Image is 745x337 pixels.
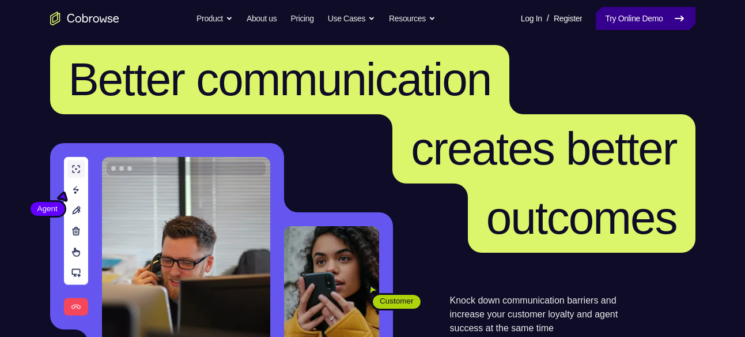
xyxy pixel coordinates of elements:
button: Use Cases [328,7,375,30]
span: outcomes [486,192,677,244]
p: Knock down communication barriers and increase your customer loyalty and agent success at the sam... [450,294,638,335]
a: Try Online Demo [596,7,695,30]
span: creates better [411,123,676,174]
button: Product [196,7,233,30]
a: Pricing [290,7,313,30]
a: Log In [521,7,542,30]
a: Register [554,7,582,30]
a: Go to the home page [50,12,119,25]
span: / [547,12,549,25]
button: Resources [389,7,436,30]
span: Better communication [69,54,491,105]
a: About us [247,7,277,30]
